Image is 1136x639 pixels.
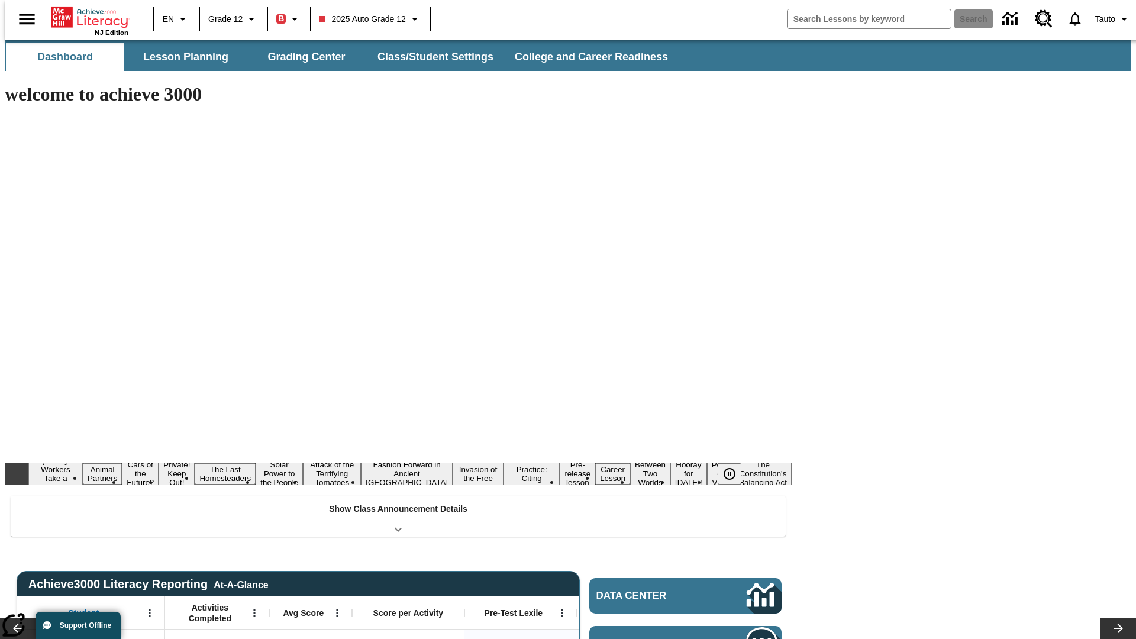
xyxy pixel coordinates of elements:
[95,29,128,36] span: NJ Edition
[5,83,792,105] h1: welcome to achieve 3000
[1100,618,1136,639] button: Lesson carousel, Next
[246,604,263,622] button: Open Menu
[163,13,174,25] span: EN
[718,463,741,485] button: Pause
[596,590,707,602] span: Data Center
[329,503,467,515] p: Show Class Announcement Details
[28,454,83,493] button: Slide 1 Labor Day: Workers Take a Stand
[670,459,707,489] button: Slide 14 Hooray for Constitution Day!
[247,43,366,71] button: Grading Center
[127,43,245,71] button: Lesson Planning
[734,459,792,489] button: Slide 16 The Constitution's Balancing Act
[11,496,786,537] div: Show Class Announcement Details
[485,608,543,618] span: Pre-Test Lexile
[256,459,303,489] button: Slide 6 Solar Power to the People
[303,459,361,489] button: Slide 7 Attack of the Terrifying Tomatoes
[208,13,243,25] span: Grade 12
[1095,13,1115,25] span: Tauto
[707,459,734,489] button: Slide 15 Point of View
[504,454,560,493] button: Slide 10 Mixed Practice: Citing Evidence
[373,608,444,618] span: Score per Activity
[319,13,405,25] span: 2025 Auto Grade 12
[122,459,159,489] button: Slide 3 Cars of the Future?
[51,4,128,36] div: Home
[214,577,268,590] div: At-A-Glance
[195,463,256,485] button: Slide 5 The Last Homesteaders
[68,608,99,618] span: Student
[553,604,571,622] button: Open Menu
[278,11,284,26] span: B
[361,459,453,489] button: Slide 8 Fashion Forward in Ancient Rome
[595,463,630,485] button: Slide 12 Career Lesson
[28,577,269,591] span: Achieve3000 Literacy Reporting
[1060,4,1090,34] a: Notifications
[589,578,782,614] a: Data Center
[35,612,121,639] button: Support Offline
[171,602,249,624] span: Activities Completed
[453,454,504,493] button: Slide 9 The Invasion of the Free CD
[283,608,324,618] span: Avg Score
[6,43,124,71] button: Dashboard
[1028,3,1060,35] a: Resource Center, Will open in new tab
[995,3,1028,35] a: Data Center
[560,459,595,489] button: Slide 11 Pre-release lesson
[159,459,195,489] button: Slide 4 Private! Keep Out!
[141,604,159,622] button: Open Menu
[718,463,753,485] div: Pause
[315,8,426,30] button: Class: 2025 Auto Grade 12, Select your class
[60,621,111,630] span: Support Offline
[328,604,346,622] button: Open Menu
[5,40,1131,71] div: SubNavbar
[204,8,263,30] button: Grade: Grade 12, Select a grade
[630,459,670,489] button: Slide 13 Between Two Worlds
[368,43,503,71] button: Class/Student Settings
[5,43,679,71] div: SubNavbar
[9,2,44,37] button: Open side menu
[1090,8,1136,30] button: Profile/Settings
[157,8,195,30] button: Language: EN, Select a language
[505,43,677,71] button: College and Career Readiness
[788,9,951,28] input: search field
[272,8,306,30] button: Boost Class color is red. Change class color
[83,463,122,485] button: Slide 2 Animal Partners
[51,5,128,29] a: Home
